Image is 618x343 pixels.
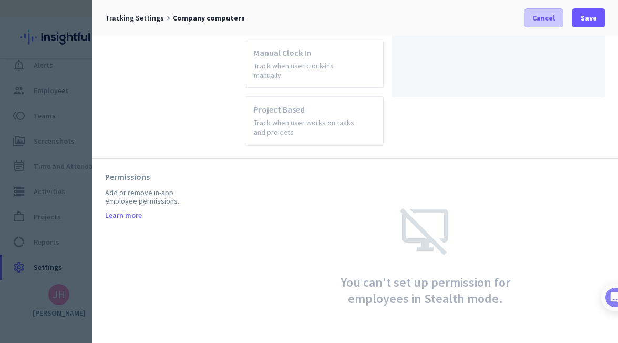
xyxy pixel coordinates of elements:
[40,183,178,194] div: Add employees
[15,41,195,78] div: 🎊 Welcome to Insightful! 🎊
[15,296,37,303] span: Home
[134,138,200,149] p: About 10 minutes
[524,8,563,27] button: Cancel
[15,78,195,104] div: You're just a few steps away from completing the essential app setup
[37,110,54,127] img: Profile image for Tamara
[105,269,158,311] button: Help
[105,171,192,182] div: Permissions
[245,96,384,146] app-radio-card: Project Based
[40,200,183,245] div: It's time to add your employees! This is crucial since Insightful will start collecting their act...
[53,269,105,311] button: Messages
[338,274,512,307] span: You can't set up permission for employees in Stealth mode.
[164,14,173,23] i: keyboard_arrow_right
[40,253,142,274] button: Add your employees
[105,13,164,23] span: Tracking Settings
[11,138,37,149] p: 4 steps
[581,13,597,23] span: Save
[400,205,450,255] i: desktop_access_disabled
[19,179,191,196] div: 1Add employees
[172,296,195,303] span: Tasks
[158,269,210,311] button: Tasks
[61,296,97,303] span: Messages
[572,8,605,27] button: Save
[105,211,142,219] a: Learn more
[105,188,192,205] div: Add or remove in-app employee permissions.
[173,13,245,23] span: Company computers
[245,41,384,88] app-radio-card: Manual Clock In
[58,113,173,124] div: [PERSON_NAME] from Insightful
[123,296,140,303] span: Help
[532,13,555,23] span: Cancel
[184,4,203,23] div: Close
[89,5,123,23] h1: Tasks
